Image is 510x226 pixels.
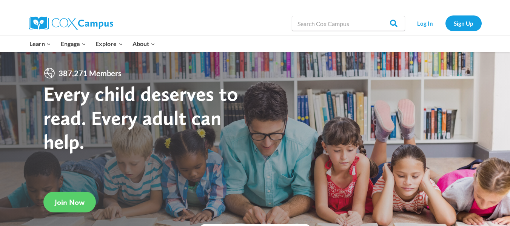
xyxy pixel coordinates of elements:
span: Learn [29,39,51,49]
a: Sign Up [445,15,482,31]
span: Engage [61,39,86,49]
span: About [133,39,155,49]
span: Explore [96,39,123,49]
strong: Every child deserves to read. Every adult can help. [43,81,238,154]
a: Join Now [43,192,96,212]
nav: Primary Navigation [25,36,160,52]
nav: Secondary Navigation [409,15,482,31]
img: Cox Campus [29,17,113,30]
a: Log In [409,15,442,31]
span: Join Now [55,198,85,207]
span: 387,271 Members [55,67,125,79]
input: Search Cox Campus [292,16,405,31]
